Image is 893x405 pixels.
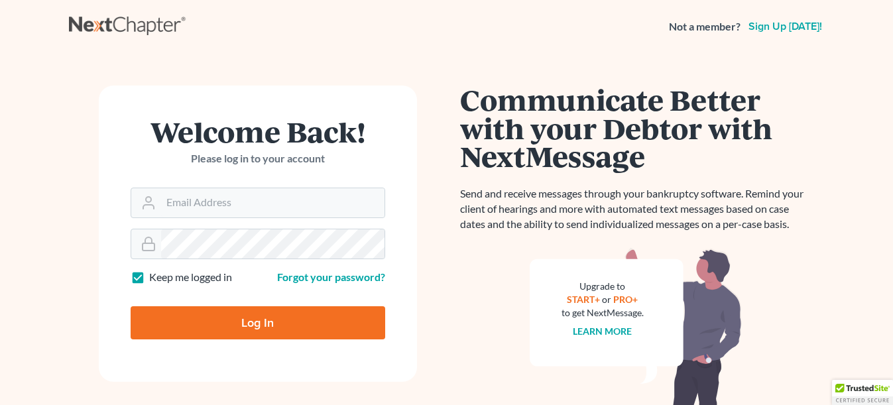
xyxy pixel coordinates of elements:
[562,306,644,319] div: to get NextMessage.
[567,294,600,305] a: START+
[460,86,811,170] h1: Communicate Better with your Debtor with NextMessage
[602,294,611,305] span: or
[746,21,825,32] a: Sign up [DATE]!
[460,186,811,232] p: Send and receive messages through your bankruptcy software. Remind your client of hearings and mo...
[613,294,638,305] a: PRO+
[131,117,385,146] h1: Welcome Back!
[277,270,385,283] a: Forgot your password?
[149,270,232,285] label: Keep me logged in
[669,19,741,34] strong: Not a member?
[131,151,385,166] p: Please log in to your account
[562,280,644,293] div: Upgrade to
[573,325,632,337] a: Learn more
[161,188,385,217] input: Email Address
[131,306,385,339] input: Log In
[832,380,893,405] div: TrustedSite Certified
